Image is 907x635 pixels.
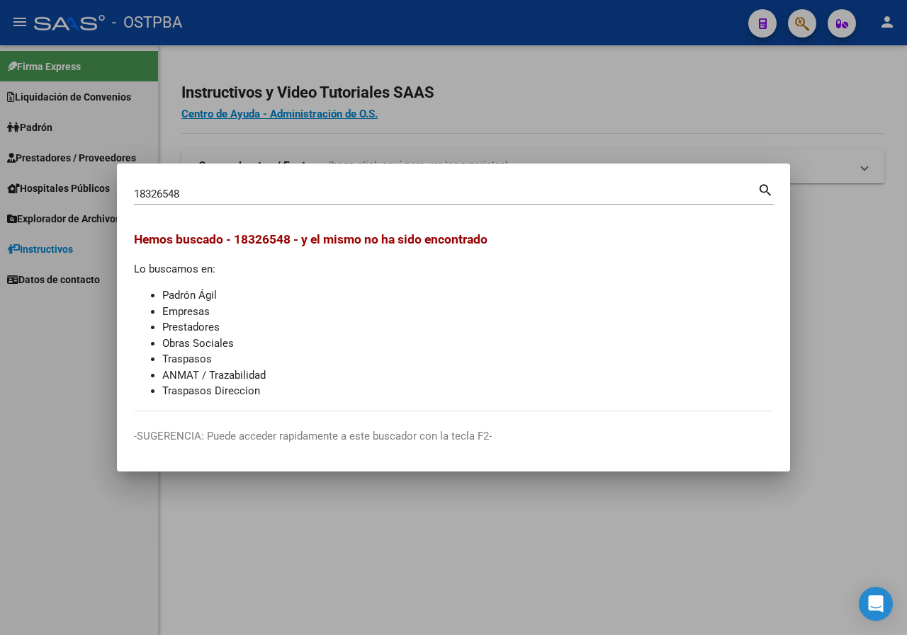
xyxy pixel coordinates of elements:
li: Prestadores [162,319,773,336]
div: Lo buscamos en: [134,230,773,399]
li: Empresas [162,304,773,320]
li: Traspasos Direccion [162,383,773,399]
li: Padrón Ágil [162,287,773,304]
p: -SUGERENCIA: Puede acceder rapidamente a este buscador con la tecla F2- [134,428,773,445]
mat-icon: search [757,181,774,198]
li: Traspasos [162,351,773,367]
li: Obras Sociales [162,336,773,352]
span: Hemos buscado - 18326548 - y el mismo no ha sido encontrado [134,232,488,246]
div: Open Intercom Messenger [859,587,893,621]
li: ANMAT / Trazabilidad [162,367,773,384]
